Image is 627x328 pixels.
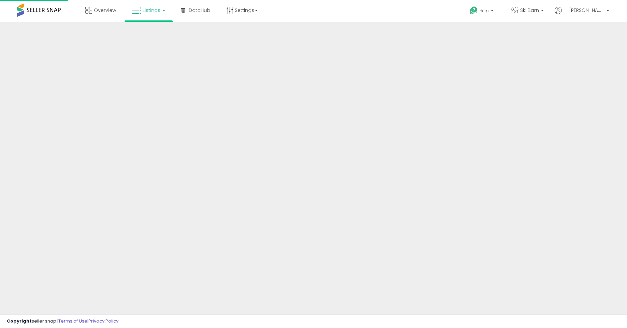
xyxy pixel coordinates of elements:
[564,7,604,14] span: Hi [PERSON_NAME]
[469,6,478,15] i: Get Help
[555,7,609,22] a: Hi [PERSON_NAME]
[143,7,160,14] span: Listings
[520,7,539,14] span: Ski Barn
[464,1,500,22] a: Help
[480,8,489,14] span: Help
[189,7,210,14] span: DataHub
[94,7,116,14] span: Overview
